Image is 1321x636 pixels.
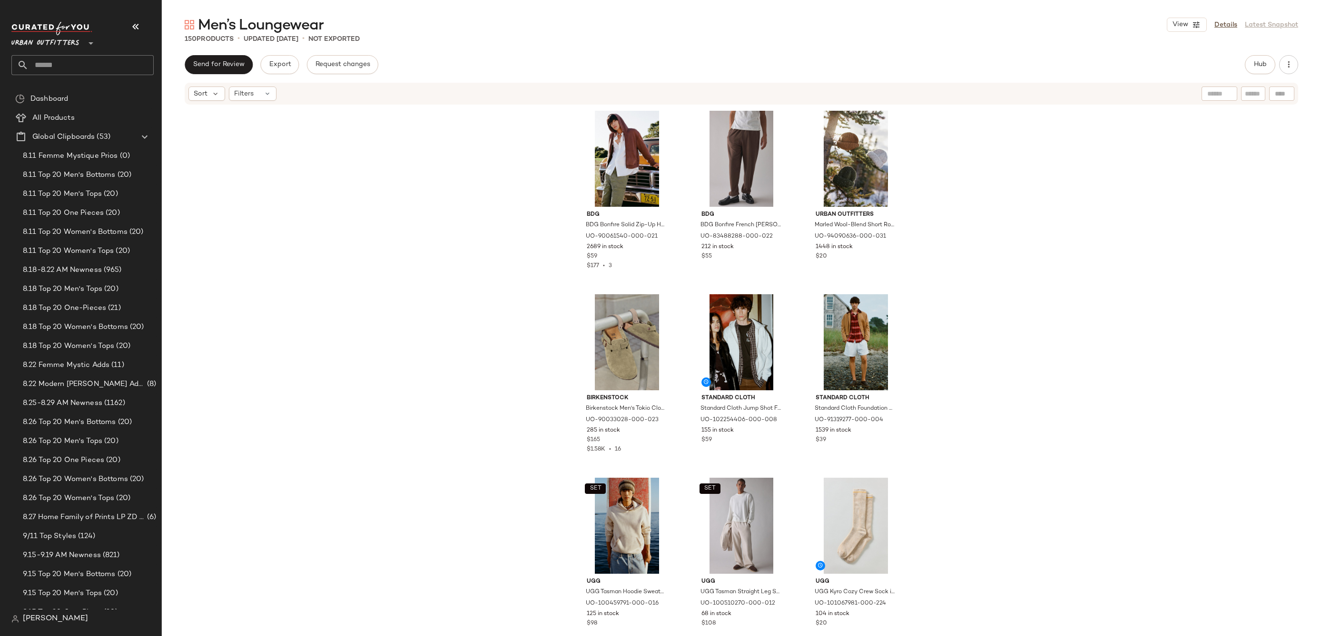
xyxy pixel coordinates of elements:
span: BDG [587,211,667,219]
span: (0) [118,151,130,162]
span: (6) [145,512,156,523]
span: Filters [234,89,254,99]
span: Urban Outfitters [816,211,896,219]
span: 8.18 Top 20 Women's Bottoms [23,322,128,333]
span: Send for Review [193,61,245,68]
span: Sort [194,89,207,99]
span: UGG [701,578,782,586]
button: Hub [1245,55,1275,74]
span: UO-101067981-000-224 [815,599,886,608]
span: 9.15-9.19 AM Newness [23,550,101,561]
span: 8.26 Top 20 Women's Bottoms [23,474,128,485]
img: 91319277_004_b [808,294,904,390]
span: SET [704,485,716,492]
span: (8) [145,379,156,390]
span: (20) [104,208,120,219]
span: 8.22 Femme Mystic Adds [23,360,109,371]
span: (20) [102,189,118,200]
span: [PERSON_NAME] [23,613,88,625]
span: 9.15 Top 20 Men's Tops [23,588,102,599]
span: • [302,33,305,45]
img: 102254406_008_b [694,294,789,390]
span: 8.18 Top 20 One-Pieces [23,303,106,314]
button: Request changes [307,55,378,74]
span: $20 [816,619,827,628]
img: 100510270_012_b [694,478,789,574]
span: (20) [116,569,132,580]
span: $59 [701,436,712,444]
span: 9.15 Top 20 Men's Bottoms [23,569,116,580]
span: (11) [109,360,124,371]
span: Urban Outfitters [11,32,79,49]
div: Products [185,34,234,44]
span: 16 [615,446,621,453]
span: (20) [102,588,118,599]
span: Request changes [315,61,370,68]
span: All Products [32,113,75,124]
span: Men’s Loungewear [198,16,324,35]
img: 101067981_224_b [808,478,904,574]
span: UGG [587,578,667,586]
img: 94090636_031_b [808,111,904,207]
span: 8.11 Top 20 Women's Bottoms [23,227,128,238]
span: SET [589,485,601,492]
span: 212 in stock [701,243,734,251]
span: Standard Cloth Foundation Reverse Cotton [PERSON_NAME] in Grey, Men's at Urban Outfitters [815,405,895,413]
span: $177 [587,263,599,269]
span: BDG [701,211,782,219]
span: 8.25-8.29 AM Newness [23,398,102,409]
span: Birkenstock Men's Tokio Clog in [GEOGRAPHIC_DATA], Men's at Urban Outfitters [586,405,666,413]
span: 8.18-8.22 AM Newness [23,265,102,276]
img: 83488288_022_b [694,111,789,207]
span: (20) [116,417,132,428]
span: (20) [102,284,118,295]
span: UO-83488288-000-022 [700,232,773,241]
span: 8.18 Top 20 Men's Tops [23,284,102,295]
img: cfy_white_logo.C9jOOHJF.svg [11,22,92,35]
span: 1448 in stock [816,243,853,251]
button: View [1167,18,1207,32]
span: 8.11 Top 20 Men's Bottoms [23,170,116,181]
span: (20) [114,341,130,352]
p: updated [DATE] [244,34,298,44]
span: 125 in stock [587,610,619,618]
span: • [605,446,615,453]
span: 2689 in stock [587,243,623,251]
span: UO-100459791-000-016 [586,599,659,608]
span: UO-102254406-000-008 [700,416,777,424]
span: Birkenstock [587,394,667,403]
span: 9.15 Top 20 One-Piece [23,607,102,618]
span: (124) [76,531,95,542]
img: 90033028_023_b [579,294,675,390]
span: 155 in stock [701,426,734,435]
button: Send for Review [185,55,253,74]
span: Global Clipboards [32,132,95,143]
span: $98 [587,619,597,628]
span: BDG Bonfire French [PERSON_NAME] Sweatpant in Light Brown at Urban Outfitters [700,221,781,230]
span: 9/11 Top Styles [23,531,76,542]
span: 150 [185,36,197,43]
span: Standard Cloth Jump Shot Full Zip Hoodie Sweatshirt in [PERSON_NAME], Men's at Urban Outfitters [700,405,781,413]
span: UO-100510270-000-012 [700,599,775,608]
span: (21) [106,303,121,314]
span: BDG Bonfire Solid Zip-Up Hoodie Sweatshirt in Chocolate at Urban Outfitters [586,221,666,230]
span: 8.26 Top 20 One Pieces [23,455,104,466]
span: $165 [587,436,600,444]
span: UGG [816,578,896,586]
span: $39 [816,436,826,444]
span: (20) [128,322,144,333]
span: 8.11 Top 20 Men's Tops [23,189,102,200]
span: 8.26 Top 20 Men's Bottoms [23,417,116,428]
span: UGG Kyro Cozy Crew Sock in Marled Mustard Seed, Men's at Urban Outfitters [815,588,895,597]
span: 8.11 Top 20 One Pieces [23,208,104,219]
img: svg%3e [15,94,25,104]
span: $55 [701,252,712,261]
span: Hub [1253,61,1267,68]
span: (20) [114,246,130,257]
span: (20) [102,607,118,618]
span: Export [268,61,291,68]
span: 104 in stock [816,610,849,618]
span: Standard Cloth [701,394,782,403]
img: 100459791_016_b [579,478,675,574]
span: Dashboard [30,94,68,105]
